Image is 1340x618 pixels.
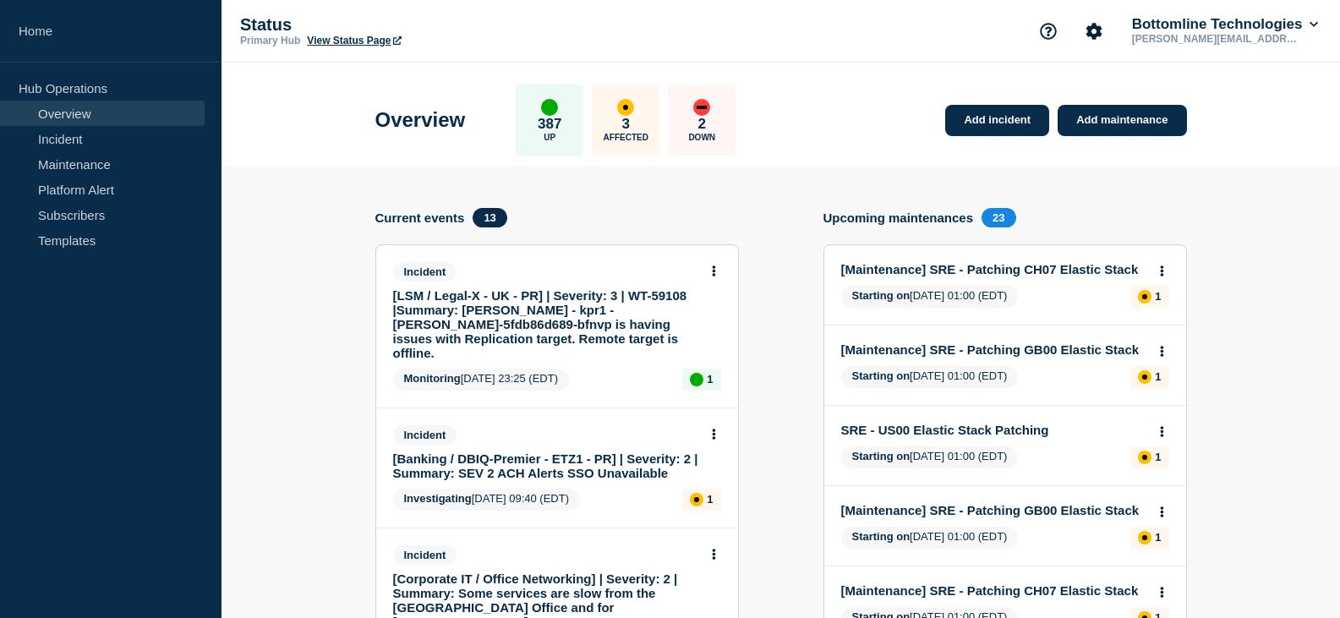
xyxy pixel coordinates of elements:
[852,369,911,382] span: Starting on
[1138,290,1151,304] div: affected
[404,372,461,385] span: Monitoring
[393,545,457,565] span: Incident
[841,446,1019,468] span: [DATE] 01:00 (EDT)
[538,116,561,133] p: 387
[375,211,465,225] h4: Current events
[945,105,1049,136] a: Add incident
[622,116,630,133] p: 3
[841,527,1019,549] span: [DATE] 01:00 (EDT)
[1031,14,1066,49] button: Support
[1076,14,1112,49] button: Account settings
[604,133,648,142] p: Affected
[393,425,457,445] span: Incident
[841,423,1146,437] a: SRE - US00 Elastic Stack Patching
[393,369,570,391] span: [DATE] 23:25 (EDT)
[617,99,634,116] div: affected
[841,583,1146,598] a: [Maintenance] SRE - Patching CH07 Elastic Stack
[1129,33,1304,45] p: [PERSON_NAME][EMAIL_ADDRESS][PERSON_NAME][DOMAIN_NAME]
[544,133,555,142] p: Up
[852,530,911,543] span: Starting on
[307,35,401,46] a: View Status Page
[690,493,703,506] div: affected
[841,503,1146,517] a: [Maintenance] SRE - Patching GB00 Elastic Stack
[1058,105,1186,136] a: Add maintenance
[393,288,698,360] a: [LSM / Legal-X - UK - PR] | Severity: 3 | WT-59108 |Summary: [PERSON_NAME] - kpr1 - [PERSON_NAME]...
[404,492,472,505] span: Investigating
[823,211,974,225] h4: Upcoming maintenances
[1155,370,1161,383] p: 1
[1129,16,1321,33] button: Bottomline Technologies
[690,373,703,386] div: up
[841,342,1146,357] a: [Maintenance] SRE - Patching GB00 Elastic Stack
[841,262,1146,276] a: [Maintenance] SRE - Patching CH07 Elastic Stack
[688,133,715,142] p: Down
[473,208,506,227] span: 13
[707,373,713,386] p: 1
[852,289,911,302] span: Starting on
[240,15,578,35] p: Status
[1138,531,1151,544] div: affected
[1138,370,1151,384] div: affected
[393,489,581,511] span: [DATE] 09:40 (EDT)
[707,493,713,506] p: 1
[240,35,300,46] p: Primary Hub
[375,108,466,132] h1: Overview
[841,366,1019,388] span: [DATE] 01:00 (EDT)
[393,451,698,480] a: [Banking / DBIQ-Premier - ETZ1 - PR] | Severity: 2 | Summary: SEV 2 ACH Alerts SSO Unavailable
[1155,451,1161,463] p: 1
[982,208,1015,227] span: 23
[693,99,710,116] div: down
[1138,451,1151,464] div: affected
[1155,531,1161,544] p: 1
[393,262,457,282] span: Incident
[541,99,558,116] div: up
[852,450,911,462] span: Starting on
[841,286,1019,308] span: [DATE] 01:00 (EDT)
[1155,290,1161,303] p: 1
[698,116,706,133] p: 2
